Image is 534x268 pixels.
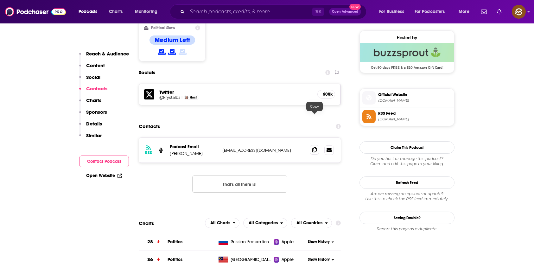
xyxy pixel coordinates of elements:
button: Show History [306,257,336,262]
span: ⌘ K [312,8,324,16]
button: Show History [306,239,336,245]
h4: Medium Left [155,36,190,44]
a: Apple [274,257,306,263]
p: Sponsors [86,109,107,115]
p: [EMAIL_ADDRESS][DOMAIN_NAME] [222,148,305,153]
button: open menu [291,218,332,228]
span: All Categories [249,221,278,225]
p: Details [86,121,102,127]
span: Logged in as hey85204 [512,5,526,19]
span: Russian Federation [231,239,269,245]
span: Open Advanced [332,10,358,13]
button: open menu [130,7,166,17]
a: Russian Federation [216,239,274,245]
div: Search podcasts, credits, & more... [176,4,372,19]
span: Show History [308,257,330,262]
a: Open Website [86,173,122,178]
span: Show History [308,239,330,245]
button: Sponsors [79,109,107,121]
span: Apple [282,257,294,263]
button: Refresh Feed [359,176,455,189]
span: Podcasts [79,7,97,16]
p: Similar [86,132,102,138]
p: Reach & Audience [86,51,129,57]
a: RSS Feed[DOMAIN_NAME] [362,110,452,123]
span: Malaysia [231,257,272,263]
h3: 28 [147,238,153,246]
span: Monitoring [135,7,157,16]
a: Charts [105,7,126,17]
button: Details [79,121,102,132]
h5: Twitter [159,89,312,95]
h2: Charts [139,220,154,226]
button: open menu [375,7,412,17]
img: Podchaser - Follow, Share and Rate Podcasts [5,6,66,18]
button: open menu [205,218,240,228]
span: feeds.buzzsprout.com [378,117,452,122]
div: Are we missing an episode or update? Use this to check the RSS feed immediately. [359,191,455,201]
p: Podcast Email [170,144,217,150]
button: Contacts [79,86,107,97]
span: More [459,7,469,16]
span: Apple [282,239,294,245]
button: Similar [79,132,102,144]
span: All Charts [210,221,230,225]
img: User Profile [512,5,526,19]
h2: Countries [291,218,332,228]
span: Official Website [378,92,452,98]
a: Show notifications dropdown [479,6,489,17]
span: All Countries [296,221,322,225]
a: @krystalball [159,95,182,100]
button: open menu [243,218,287,228]
span: Get 90 days FREE & a $20 Amazon Gift Card! [360,62,454,70]
button: open menu [74,7,105,17]
span: Host [190,95,197,99]
a: Politics [168,239,182,245]
p: Content [86,62,105,68]
p: [PERSON_NAME] [170,151,217,156]
span: RSS Feed [378,111,452,116]
a: [GEOGRAPHIC_DATA] [216,257,274,263]
h3: RSS [145,150,152,155]
span: buzzsprout.com [378,98,452,103]
img: Buzzsprout Deal: Get 90 days FREE & a $20 Amazon Gift Card! [360,43,454,62]
span: For Business [379,7,404,16]
img: Krystal Ball [185,96,188,99]
button: Contact Podcast [79,156,129,167]
a: 28 [139,233,168,251]
a: Politics [168,257,182,262]
div: Report this page as a duplicate. [359,227,455,232]
h2: Socials [139,67,155,79]
p: Charts [86,97,101,103]
p: Social [86,74,100,80]
a: Buzzsprout Deal: Get 90 days FREE & a $20 Amazon Gift Card! [360,43,454,69]
button: open menu [410,7,454,17]
h3: 36 [147,256,153,263]
a: Seeing Double? [359,212,455,224]
span: Charts [109,7,123,16]
button: open menu [454,7,477,17]
h2: Political Skew [151,26,175,30]
button: Claim This Podcast [359,141,455,154]
button: Charts [79,97,101,109]
button: Social [79,74,100,86]
button: Show profile menu [512,5,526,19]
input: Search podcasts, credits, & more... [187,7,312,17]
span: New [349,4,361,10]
button: Open AdvancedNew [329,8,361,16]
h2: Categories [243,218,287,228]
button: Nothing here. [192,175,287,193]
span: Do you host or manage this podcast? [359,156,455,161]
div: Hosted by [360,35,454,41]
a: Show notifications dropdown [494,6,504,17]
div: Claim and edit this page to your liking. [359,156,455,166]
div: Copy [306,102,323,111]
button: Reach & Audience [79,51,129,62]
a: Official Website[DOMAIN_NAME] [362,91,452,105]
h5: 600k [323,92,330,97]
